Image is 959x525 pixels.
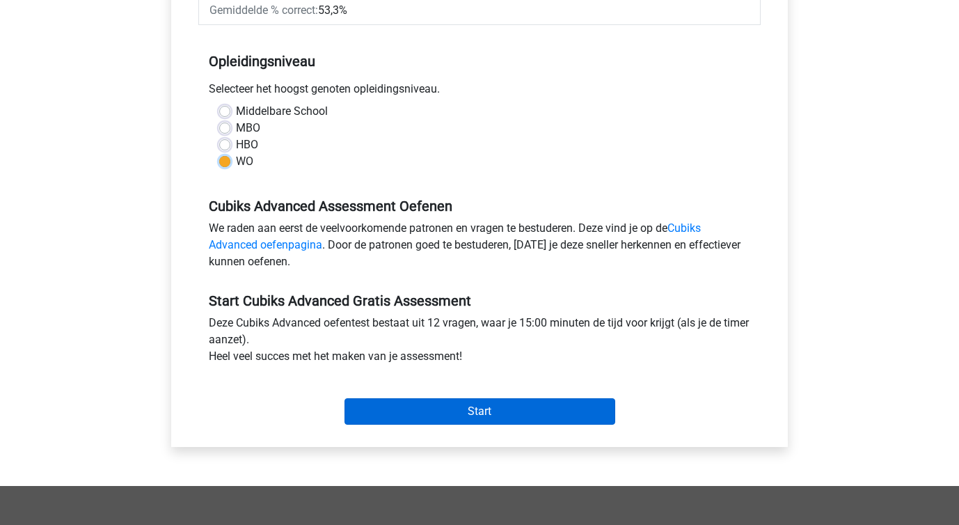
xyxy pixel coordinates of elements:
[236,120,260,136] label: MBO
[209,292,750,309] h5: Start Cubiks Advanced Gratis Assessment
[209,198,750,214] h5: Cubiks Advanced Assessment Oefenen
[198,315,761,370] div: Deze Cubiks Advanced oefentest bestaat uit 12 vragen, waar je 15:00 minuten de tijd voor krijgt (...
[209,3,318,17] span: Gemiddelde % correct:
[209,47,750,75] h5: Opleidingsniveau
[236,136,258,153] label: HBO
[199,2,573,19] div: 53,3%
[198,220,761,276] div: We raden aan eerst de veelvoorkomende patronen en vragen te bestuderen. Deze vind je op de . Door...
[198,81,761,103] div: Selecteer het hoogst genoten opleidingsniveau.
[236,153,253,170] label: WO
[344,398,615,425] input: Start
[236,103,328,120] label: Middelbare School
